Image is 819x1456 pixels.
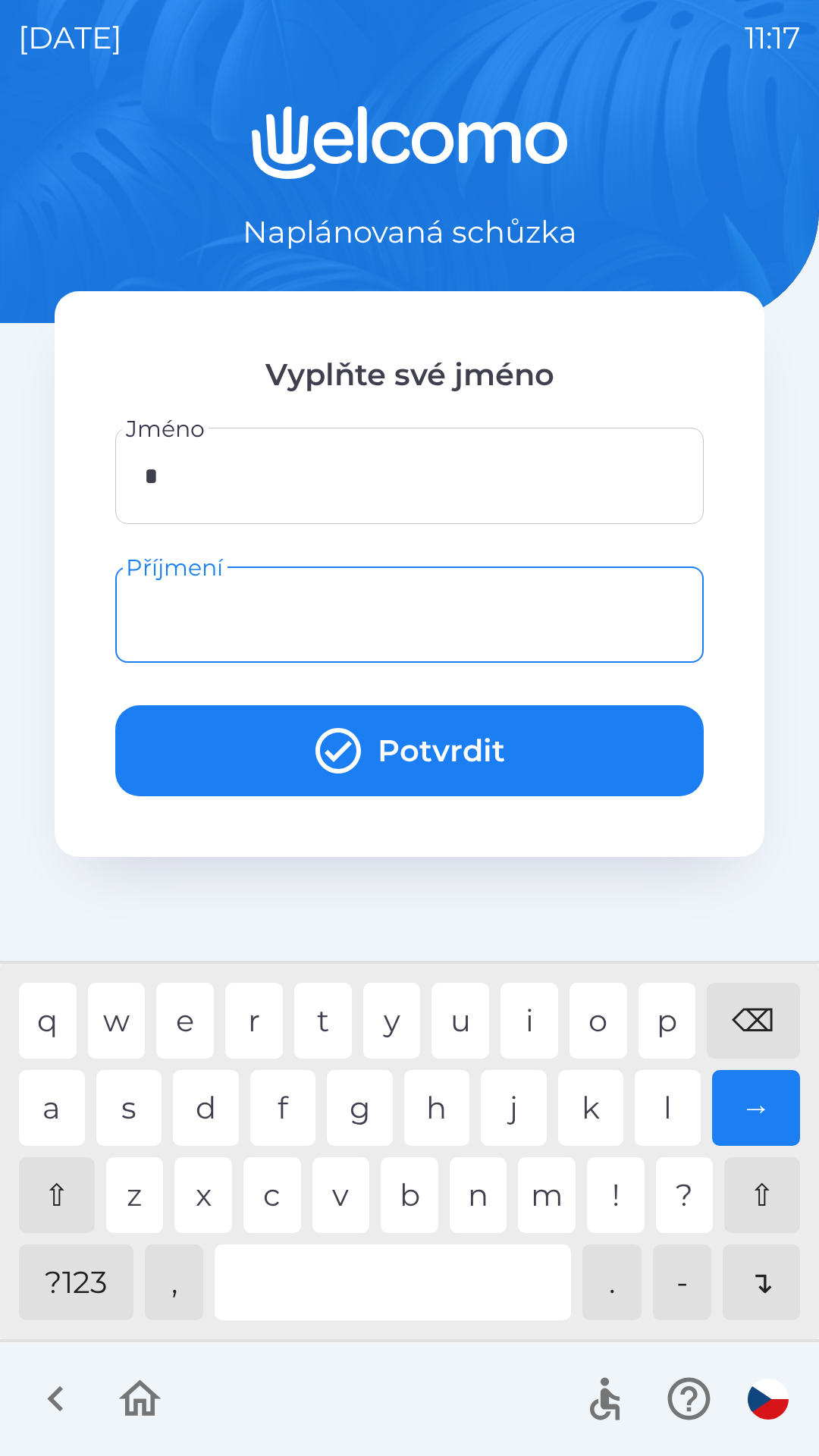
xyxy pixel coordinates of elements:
p: Naplánovaná schůzka [243,209,577,255]
p: Vyplňte své jméno [115,352,704,397]
label: Jméno [126,413,205,445]
button: Potvrdit [115,705,704,796]
img: cs flag [748,1379,789,1420]
p: 11:17 [745,15,801,61]
p: [DATE] [18,15,122,61]
label: Příjmení [126,551,223,584]
img: Logo [55,106,764,179]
